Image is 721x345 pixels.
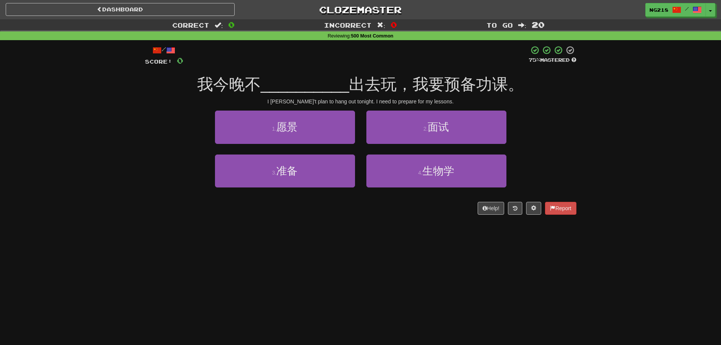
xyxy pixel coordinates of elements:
div: Mastered [529,57,576,64]
span: To go [486,21,513,29]
small: 4 . [418,170,423,176]
span: Correct [172,21,209,29]
span: Score: [145,58,172,65]
span: : [518,22,526,28]
span: 我今晚不 [197,75,261,93]
button: 3.准备 [215,155,355,187]
span: 0 [177,56,183,65]
a: Clozemaster [246,3,475,16]
div: I [PERSON_NAME]'t plan to hang out tonight. I need to prepare for my lessons. [145,98,576,105]
button: 2.面试 [366,111,506,144]
strong: 500 Most Common [351,33,393,39]
span: ng218 [649,6,668,13]
button: Report [545,202,576,215]
span: 准备 [276,165,297,177]
small: 3 . [272,170,277,176]
a: Dashboard [6,3,235,16]
span: 0 [391,20,397,29]
span: 75 % [529,57,540,63]
span: __________ [261,75,349,93]
button: 4.生物学 [366,155,506,187]
span: : [377,22,385,28]
span: 20 [532,20,545,29]
span: Incorrect [324,21,372,29]
div: / [145,45,183,55]
button: Round history (alt+y) [508,202,522,215]
small: 1 . [272,126,277,132]
small: 2 . [424,126,428,132]
span: 出去玩，我要预备功课。 [349,75,524,93]
span: 愿景 [276,121,297,133]
a: ng218 / [645,3,706,17]
span: 生物学 [422,165,454,177]
span: : [215,22,223,28]
button: 1.愿景 [215,111,355,144]
button: Help! [478,202,505,215]
span: 面试 [428,121,449,133]
span: 0 [228,20,235,29]
span: / [685,6,689,11]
